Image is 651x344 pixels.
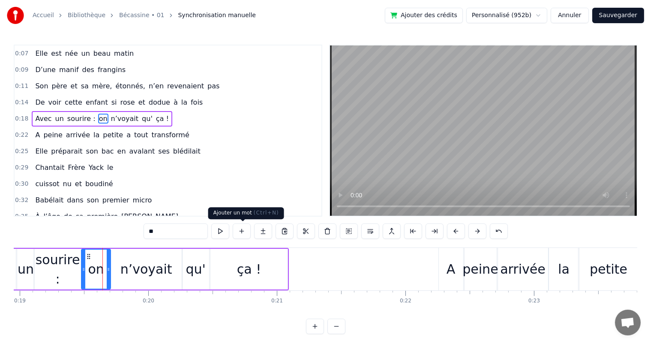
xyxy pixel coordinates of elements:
div: petite [590,260,627,279]
span: Elle [34,146,48,156]
span: peine [42,130,63,140]
span: Chantait [34,163,65,172]
span: bac [101,146,115,156]
span: nu [62,179,72,189]
span: mère, [91,81,113,91]
span: à [173,97,179,107]
span: pas [207,81,220,91]
span: père [51,81,68,91]
span: la [93,130,100,140]
span: transformé [151,130,190,140]
div: 0:19 [14,298,26,305]
span: n’voyait [110,114,139,124]
span: 0:32 [15,196,28,205]
span: fois [190,97,204,107]
div: sourire : [34,250,81,289]
div: la [558,260,570,279]
span: sourire : [66,114,96,124]
span: [PERSON_NAME] [120,211,179,221]
span: Frère [67,163,86,172]
span: et [138,97,146,107]
span: 0:22 [15,131,28,139]
span: un [54,114,65,124]
div: A [447,260,456,279]
img: youka [7,7,24,24]
span: 0:29 [15,163,28,172]
span: née [64,48,79,58]
span: petite [102,130,124,140]
span: matin [113,48,135,58]
span: 0:11 [15,82,28,91]
span: blédilait [172,146,201,156]
span: revenaient [166,81,205,91]
span: l’âge [42,211,61,221]
span: et [70,81,78,91]
span: préparait [50,146,83,156]
span: 0:14 [15,98,28,107]
div: peine [462,260,498,279]
div: Ajouter un mot [208,207,284,219]
button: Sauvegarder [592,8,644,23]
span: À [34,211,41,221]
div: Ouvrir le chat [615,310,641,335]
span: n’en [148,81,165,91]
button: Annuler [551,8,588,23]
span: frangins [97,65,126,75]
span: beau [93,48,111,58]
span: A [34,130,41,140]
span: ( Ctrl+N ) [254,210,279,216]
a: Accueil [33,11,54,20]
span: De [34,97,45,107]
span: a [126,130,132,140]
span: dodue [148,97,171,107]
span: sa [80,81,90,91]
span: cette [64,97,83,107]
button: Ajouter des crédits [385,8,463,23]
div: 0:21 [271,298,283,305]
span: 0:25 [15,147,28,156]
span: étonnés, [114,81,146,91]
span: 0:18 [15,115,28,123]
div: qu' [186,260,205,279]
span: boudiné [84,179,114,189]
span: tout [133,130,149,140]
span: de [63,211,73,221]
div: 0:23 [528,298,540,305]
span: Son [34,81,49,91]
span: et [74,179,83,189]
span: la [180,97,188,107]
span: rose [120,97,136,107]
span: Babélait [34,195,64,205]
span: micro [132,195,153,205]
span: cuissot [34,179,60,189]
span: son [86,195,100,205]
a: Bibliothèque [68,11,105,20]
span: on [98,114,108,124]
span: avalant [129,146,156,156]
div: n’voyait [120,260,172,279]
span: premier [102,195,130,205]
span: enfant [85,97,109,107]
span: un [81,48,91,58]
span: 0:09 [15,66,28,74]
span: D’une [34,65,57,75]
span: voir [48,97,62,107]
span: première [86,211,119,221]
span: si [111,97,118,107]
span: le [106,163,114,172]
span: des [81,65,95,75]
span: dans [66,195,84,205]
span: Elle [34,48,48,58]
div: 0:22 [400,298,411,305]
a: Bécassine • 01 [119,11,164,20]
span: son [85,146,99,156]
div: un [18,260,34,279]
span: ça ! [155,114,170,124]
span: manif [58,65,80,75]
div: on [88,260,104,279]
span: qu' [141,114,153,124]
nav: breadcrumb [33,11,256,20]
span: est [50,48,62,58]
span: sa [75,211,84,221]
div: ça ! [237,260,261,279]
